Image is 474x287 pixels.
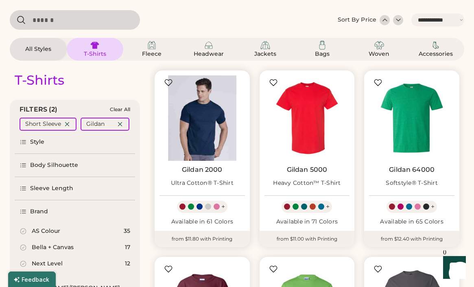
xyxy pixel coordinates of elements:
div: T-Shirts [15,72,64,88]
img: Accessories Icon [431,40,441,50]
div: AS Colour [32,227,60,235]
div: Headwear [190,50,227,58]
div: Next Level [32,260,63,268]
div: 12 [125,260,130,268]
div: Accessories [417,50,454,58]
img: T-Shirts Icon [90,40,100,50]
div: Available in 65 Colors [369,218,454,226]
div: Fleece [133,50,170,58]
div: from $11.80 with Printing [155,231,250,247]
a: Gildan 2000 [182,166,223,174]
div: 17 [125,243,130,252]
div: Bags [304,50,341,58]
div: Woven [361,50,398,58]
div: Bella + Canvas [32,243,74,252]
img: Woven Icon [374,40,384,50]
div: from $12.40 with Printing [364,231,459,247]
div: + [326,202,330,211]
div: Available in 71 Colors [264,218,350,226]
img: Jackets Icon [260,40,270,50]
a: Gildan 5000 [287,166,328,174]
img: Fleece Icon [147,40,157,50]
div: Softstyle® T-Shirt [386,179,438,187]
div: + [431,202,435,211]
div: FILTERS (2) [20,105,58,114]
div: Brand [30,208,48,216]
div: Body Silhouette [30,161,79,169]
div: Heavy Cotton™ T-Shirt [273,179,341,187]
iframe: Front Chat [435,250,470,285]
img: Headwear Icon [204,40,214,50]
div: Clear All [110,107,130,112]
img: Gildan 5000 Heavy Cotton™ T-Shirt [264,75,350,161]
div: + [221,202,225,211]
div: All Styles [20,45,57,53]
div: Sort By Price [338,16,376,24]
div: Gildan [86,120,105,128]
img: Bags Icon [317,40,327,50]
div: Style [30,138,45,146]
div: Sleeve Length [30,184,73,193]
img: Gildan 64000 Softstyle® T-Shirt [369,75,454,161]
img: Gildan 2000 Ultra Cotton® T-Shirt [159,75,245,161]
div: 35 [124,227,130,235]
div: Short Sleeve [25,120,61,128]
div: Available in 61 Colors [159,218,245,226]
div: T-Shirts [76,50,113,58]
div: from $11.00 with Printing [260,231,355,247]
div: Ultra Cotton® T-Shirt [171,179,234,187]
div: Jackets [247,50,284,58]
a: Gildan 64000 [389,166,435,174]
